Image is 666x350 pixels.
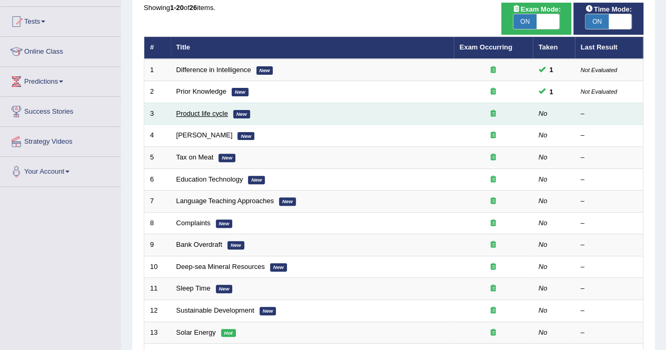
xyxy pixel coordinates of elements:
td: 4 [144,125,171,147]
span: You can still take this question [545,64,558,75]
div: Exam occurring question [460,262,527,272]
small: Not Evaluated [581,67,617,73]
em: New [232,88,248,96]
a: Deep-sea Mineral Resources [176,263,265,271]
td: 7 [144,191,171,213]
div: Exam occurring question [460,131,527,141]
div: – [581,175,638,185]
em: No [539,175,548,183]
div: Exam occurring question [460,284,527,294]
em: No [539,219,548,227]
div: – [581,306,638,316]
div: – [581,131,638,141]
a: Prior Knowledge [176,87,226,95]
td: 9 [144,234,171,256]
td: 6 [144,168,171,191]
a: Online Class [1,37,121,63]
th: Title [171,37,454,59]
a: [PERSON_NAME] [176,131,233,139]
em: New [216,285,233,293]
a: Sleep Time [176,284,211,292]
small: Not Evaluated [581,88,617,95]
a: Exam Occurring [460,43,512,51]
span: Time Mode: [581,4,636,15]
div: – [581,218,638,228]
em: New [248,176,265,184]
span: ON [513,14,536,29]
a: Bank Overdraft [176,241,222,248]
div: Exam occurring question [460,175,527,185]
b: 26 [190,4,197,12]
div: – [581,109,638,119]
a: Complaints [176,219,211,227]
td: 3 [144,103,171,125]
div: Exam occurring question [460,218,527,228]
div: Exam occurring question [460,306,527,316]
td: 13 [144,322,171,344]
em: New [233,110,250,118]
a: Tests [1,7,121,33]
em: New [260,307,276,315]
div: – [581,153,638,163]
span: You can still take this question [545,86,558,97]
div: Exam occurring question [460,328,527,338]
td: 10 [144,256,171,278]
div: – [581,328,638,338]
em: New [279,197,296,206]
em: No [539,197,548,205]
th: # [144,37,171,59]
em: No [539,241,548,248]
div: Showing of items. [144,3,643,13]
span: ON [585,14,609,29]
td: 2 [144,81,171,103]
a: Sustainable Development [176,306,254,314]
em: No [539,109,548,117]
span: Exam Mode: [508,4,565,15]
em: No [539,306,548,314]
em: No [539,131,548,139]
em: New [227,241,244,249]
em: New [270,263,287,272]
a: Success Stories [1,97,121,123]
em: No [539,263,548,271]
a: Education Technology [176,175,243,183]
th: Last Result [575,37,643,59]
a: Tax on Meat [176,153,214,161]
div: Exam occurring question [460,109,527,119]
em: New [256,66,273,75]
a: Language Teaching Approaches [176,197,274,205]
em: No [539,284,548,292]
td: 5 [144,147,171,169]
div: – [581,196,638,206]
em: New [237,132,254,141]
div: – [581,284,638,294]
div: Exam occurring question [460,196,527,206]
div: Exam occurring question [460,65,527,75]
div: Exam occurring question [460,153,527,163]
div: Exam occurring question [460,240,527,250]
td: 8 [144,212,171,234]
a: Predictions [1,67,121,93]
em: New [216,219,233,228]
th: Taken [533,37,575,59]
div: Show exams occurring in exams [501,3,571,35]
div: – [581,240,638,250]
td: 12 [144,299,171,322]
em: Hot [221,329,236,337]
em: No [539,328,548,336]
a: Solar Energy [176,328,216,336]
div: Exam occurring question [460,87,527,97]
td: 11 [144,278,171,300]
a: Strategy Videos [1,127,121,153]
b: 1-20 [170,4,184,12]
em: New [218,154,235,162]
div: – [581,262,638,272]
em: No [539,153,548,161]
a: Product life cycle [176,109,228,117]
a: Difference in Intelligence [176,66,251,74]
td: 1 [144,59,171,81]
a: Your Account [1,157,121,183]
